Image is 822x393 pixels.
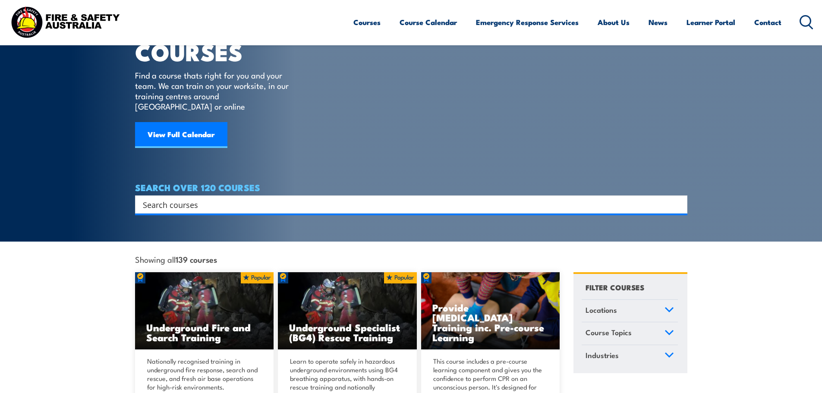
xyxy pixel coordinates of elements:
p: Find a course thats right for you and your team. We can train on your worksite, in our training c... [135,70,293,111]
a: Underground Fire and Search Training [135,272,274,350]
a: Industries [582,345,678,368]
form: Search form [145,198,670,211]
a: Provide [MEDICAL_DATA] Training inc. Pre-course Learning [421,272,560,350]
input: Search input [143,198,668,211]
span: Showing all [135,255,217,264]
a: Course Topics [582,322,678,345]
a: View Full Calendar [135,122,227,148]
span: Locations [586,304,617,316]
h4: FILTER COURSES [586,281,644,293]
a: Contact [754,11,781,34]
a: Learner Portal [687,11,735,34]
a: News [649,11,668,34]
a: About Us [598,11,630,34]
h3: Provide [MEDICAL_DATA] Training inc. Pre-course Learning [432,302,549,342]
a: Course Calendar [400,11,457,34]
span: Course Topics [586,327,632,338]
button: Search magnifier button [672,198,684,211]
img: Low Voltage Rescue and Provide CPR [421,272,560,350]
img: Underground mine rescue [278,272,417,350]
h4: SEARCH OVER 120 COURSES [135,182,687,192]
a: Locations [582,300,678,322]
strong: 139 courses [176,253,217,265]
p: Nationally recognised training in underground fire response, search and rescue, and fresh air bas... [147,357,259,391]
span: Industries [586,349,619,361]
a: Emergency Response Services [476,11,579,34]
h3: Underground Fire and Search Training [146,322,263,342]
img: Underground mine rescue [135,272,274,350]
a: Underground Specialist (BG4) Rescue Training [278,272,417,350]
h1: COURSES [135,41,301,62]
h3: Underground Specialist (BG4) Rescue Training [289,322,406,342]
a: Courses [353,11,381,34]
